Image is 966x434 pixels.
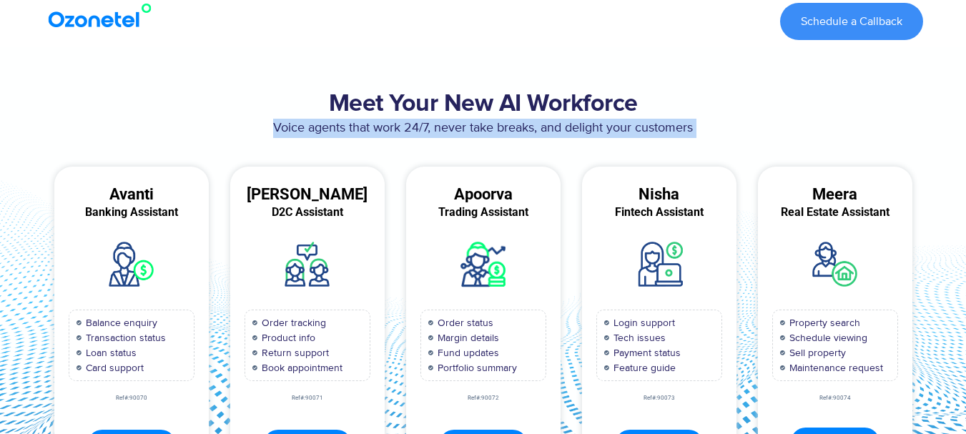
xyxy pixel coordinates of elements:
[406,395,561,401] div: Ref#:90072
[786,315,860,330] span: Property search
[786,330,867,345] span: Schedule viewing
[44,90,923,119] h2: Meet Your New AI Workforce
[434,330,499,345] span: Margin details
[582,206,736,219] div: Fintech Assistant
[434,345,499,360] span: Fund updates
[610,315,675,330] span: Login support
[610,345,681,360] span: Payment status
[786,345,846,360] span: Sell property
[258,345,329,360] span: Return support
[82,330,166,345] span: Transaction status
[82,360,144,375] span: Card support
[258,315,326,330] span: Order tracking
[82,345,137,360] span: Loan status
[780,3,923,40] a: Schedule a Callback
[230,395,385,401] div: Ref#:90071
[44,119,923,138] p: Voice agents that work 24/7, never take breaks, and delight your customers
[82,315,157,330] span: Balance enquiry
[54,206,209,219] div: Banking Assistant
[406,188,561,201] div: Apoorva
[610,360,676,375] span: Feature guide
[610,330,666,345] span: Tech issues
[230,188,385,201] div: [PERSON_NAME]
[758,395,912,401] div: Ref#:90074
[54,188,209,201] div: Avanti
[786,360,883,375] span: Maintenance request
[54,395,209,401] div: Ref#:90070
[801,16,902,27] span: Schedule a Callback
[758,188,912,201] div: Meera
[406,206,561,219] div: Trading Assistant
[230,206,385,219] div: D2C Assistant
[434,315,493,330] span: Order status
[758,206,912,219] div: Real Estate Assistant
[434,360,517,375] span: Portfolio summary
[258,330,315,345] span: Product info
[582,188,736,201] div: Nisha
[582,395,736,401] div: Ref#:90073
[258,360,342,375] span: Book appointment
